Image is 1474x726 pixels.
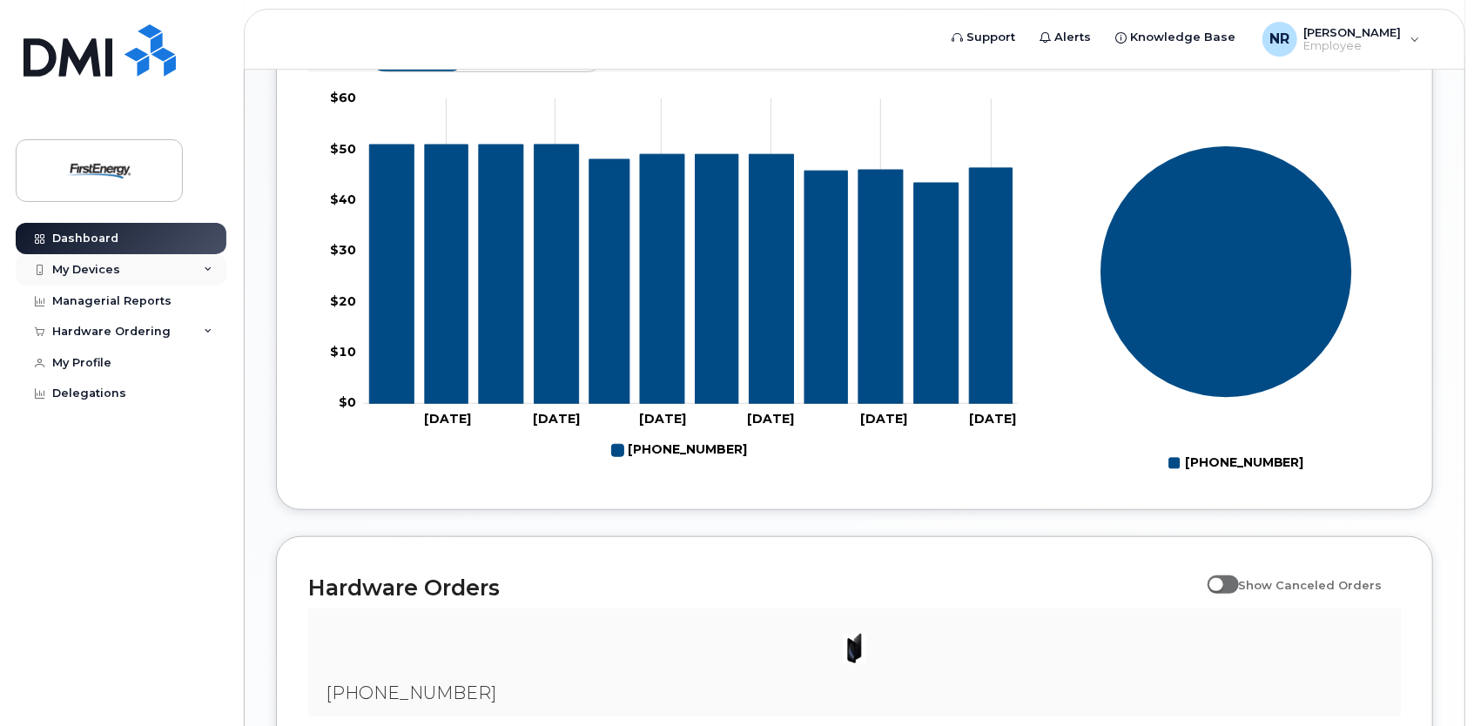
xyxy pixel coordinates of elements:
[1100,145,1352,478] g: Chart
[330,192,356,207] tspan: $40
[330,344,356,360] tspan: $10
[940,20,1028,55] a: Support
[1100,145,1352,398] g: Series
[330,91,1018,465] g: Chart
[339,395,356,411] tspan: $0
[1304,25,1402,39] span: [PERSON_NAME]
[370,145,1013,404] g: 724-322-4771
[1250,22,1432,57] div: Nelson, Roy A
[326,682,496,703] span: [PHONE_NUMBER]
[1055,29,1092,46] span: Alerts
[1104,20,1249,55] a: Knowledge Base
[861,411,908,427] tspan: [DATE]
[308,575,1199,601] h2: Hardware Orders
[639,411,686,427] tspan: [DATE]
[612,436,748,465] g: 724-322-4771
[1131,29,1236,46] span: Knowledge Base
[967,29,1016,46] span: Support
[330,141,356,157] tspan: $50
[1208,568,1222,582] input: Show Canceled Orders
[969,411,1016,427] tspan: [DATE]
[534,411,581,427] tspan: [DATE]
[748,411,795,427] tspan: [DATE]
[1269,29,1289,50] span: NR
[1168,449,1304,478] g: Legend
[612,436,748,465] g: Legend
[330,293,356,309] tspan: $20
[838,631,872,666] img: image20231002-3703462-2fle3a.jpeg
[1028,20,1104,55] a: Alerts
[1398,650,1461,713] iframe: Messenger Launcher
[330,243,356,259] tspan: $30
[424,411,471,427] tspan: [DATE]
[1304,39,1402,53] span: Employee
[1239,578,1383,592] span: Show Canceled Orders
[330,91,356,106] tspan: $60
